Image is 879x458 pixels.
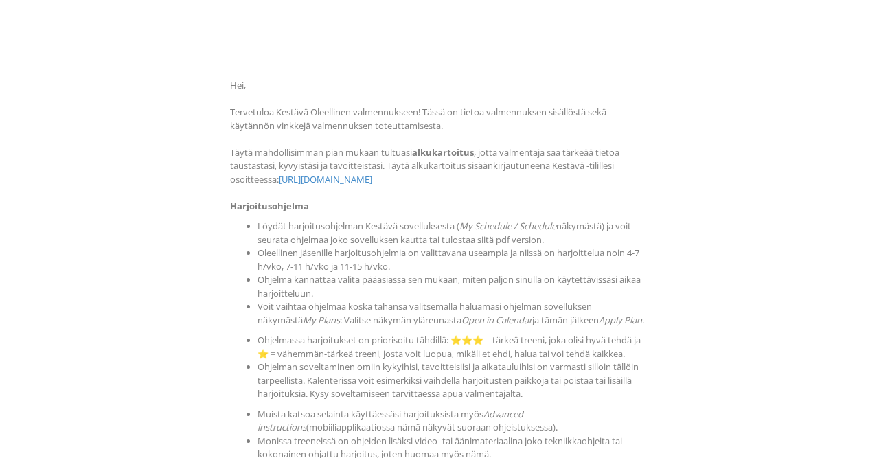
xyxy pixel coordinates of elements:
[258,334,649,360] li: Ohjelmassa harjoitukset on priorisoitu tähdillä: ⭐️⭐️⭐️ = tärkeä treeni, joka olisi hyvä tehdä ja...
[279,173,372,185] a: [URL][DOMAIN_NAME]
[258,360,649,401] li: Ohjelman soveltaminen omiin kykyihisi, tavoitteisiisi ja aikatauluihisi on varmasti silloin tällö...
[230,14,382,65] img: Kestava_white.png
[461,314,532,326] i: Open in Calendar
[599,314,642,326] i: Apply Plan
[459,220,556,232] i: My Schedule / Schedule
[258,408,523,434] i: Advanced instructions
[258,220,649,247] li: Löydät harjoitusohjelman Kestävä sovelluksesta ( näkymästä) ja voit seurata ohjelmaa joko sovellu...
[258,300,649,327] li: Voit vaihtaa ohjelmaa koska tahansa valitsemalla haluamasi ohjelman sovelluksen näkymästä : Valit...
[303,314,340,326] i: My Plans
[412,146,474,159] b: alkukartoitus
[258,273,649,300] li: Ohjelma kannattaa valita pääasiassa sen mukaan, miten paljon sinulla on käytettävissäsi aikaa har...
[258,408,649,435] li: Muista katsoa selainta käyttäessäsi harjoituksista myös (mobiiliapplikaatiossa nämä näkyvät suora...
[230,79,649,213] p: Hei, Tervetuloa Kestävä Oleellinen valmennukseen! Tässä on tietoa valmennuksen sisällöstä sekä kä...
[230,200,309,212] b: Harjoitusohjelma
[258,247,649,273] li: Oleellinen jäsenille harjoitusohjelmia on valittavana useampia ja niissä on harjoittelua noin 4-7...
